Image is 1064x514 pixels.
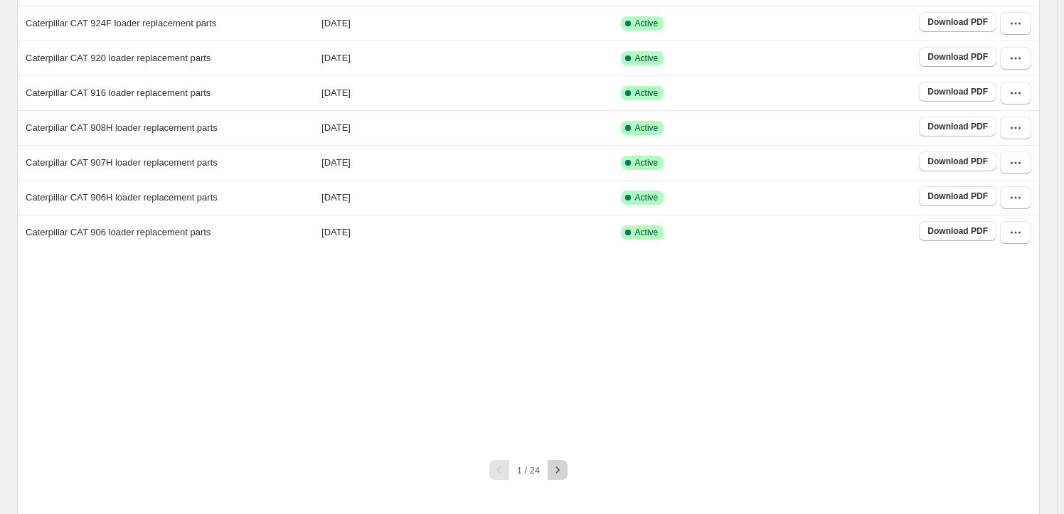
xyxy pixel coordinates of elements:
[635,87,659,99] span: Active
[927,86,988,97] span: Download PDF
[927,225,988,237] span: Download PDF
[26,16,216,31] p: Caterpillar CAT 924F loader replacement parts
[919,186,996,206] a: Download PDF
[635,157,659,168] span: Active
[317,41,617,75] td: [DATE]
[927,51,988,63] span: Download PDF
[635,122,659,134] span: Active
[919,47,996,67] a: Download PDF
[635,53,659,64] span: Active
[317,145,617,180] td: [DATE]
[635,227,659,238] span: Active
[26,191,218,205] p: Caterpillar CAT 906H loader replacement parts
[927,156,988,167] span: Download PDF
[635,192,659,203] span: Active
[919,82,996,102] a: Download PDF
[635,18,659,29] span: Active
[919,117,996,136] a: Download PDF
[26,156,218,170] p: Caterpillar CAT 907H loader replacement parts
[317,215,617,250] td: [DATE]
[317,75,617,110] td: [DATE]
[26,86,211,100] p: Caterpillar CAT 916 loader replacement parts
[927,191,988,202] span: Download PDF
[26,225,211,240] p: Caterpillar CAT 906 loader replacement parts
[927,121,988,132] span: Download PDF
[26,51,211,65] p: Caterpillar CAT 920 loader replacement parts
[919,151,996,171] a: Download PDF
[317,6,617,41] td: [DATE]
[317,110,617,145] td: [DATE]
[919,221,996,241] a: Download PDF
[927,16,988,28] span: Download PDF
[919,12,996,32] a: Download PDF
[317,180,617,215] td: [DATE]
[26,121,218,135] p: Caterpillar CAT 908H loader replacement parts
[517,465,541,476] span: 1 / 24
